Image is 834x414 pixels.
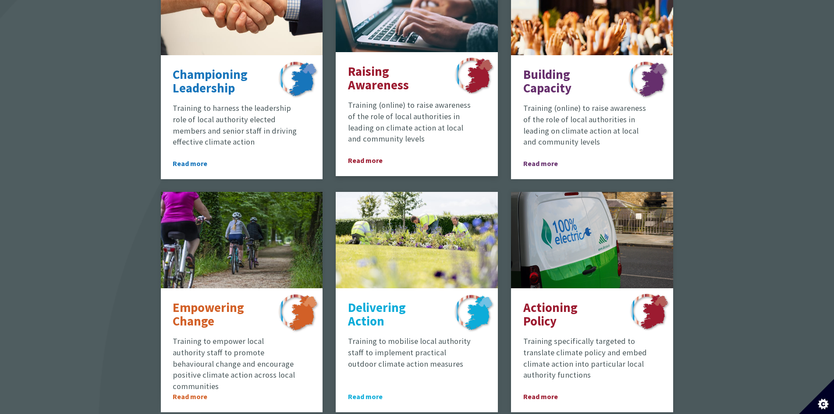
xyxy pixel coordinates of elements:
span: Read more [173,391,221,402]
p: Actioning Policy [523,301,613,329]
span: Read more [348,391,397,402]
p: Championing Leadership [173,68,263,96]
a: Actioning Policy Training specifically targeted to translate climate policy and embed climate act... [511,192,673,412]
p: Empowering Change [173,301,263,329]
p: Training to mobilise local authority staff to implement practical outdoor climate action measures [348,336,472,369]
p: Delivering Action [348,301,438,329]
p: Raising Awareness [348,65,438,92]
span: Read more [173,158,221,169]
a: Delivering Action Training to mobilise local authority staff to implement practical outdoor clima... [336,192,498,412]
button: Set cookie preferences [799,379,834,414]
p: Training specifically targeted to translate climate policy and embed climate action into particul... [523,336,648,381]
span: Read more [523,391,572,402]
p: Training to empower local authority staff to promote behavioural change and encourage positive cl... [173,336,297,392]
p: Training (online) to raise awareness of the role of local authorities in leading on climate actio... [348,99,472,145]
p: Building Capacity [523,68,613,96]
p: Training to harness the leadership role of local authority elected members and senior staff in dr... [173,103,297,148]
span: Read more [348,155,397,166]
p: Training (online) to raise awareness of the role of local authorities in leading on climate actio... [523,103,648,148]
a: Empowering Change Training to empower local authority staff to promote behavioural change and enc... [161,192,323,412]
span: Read more [523,158,572,169]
